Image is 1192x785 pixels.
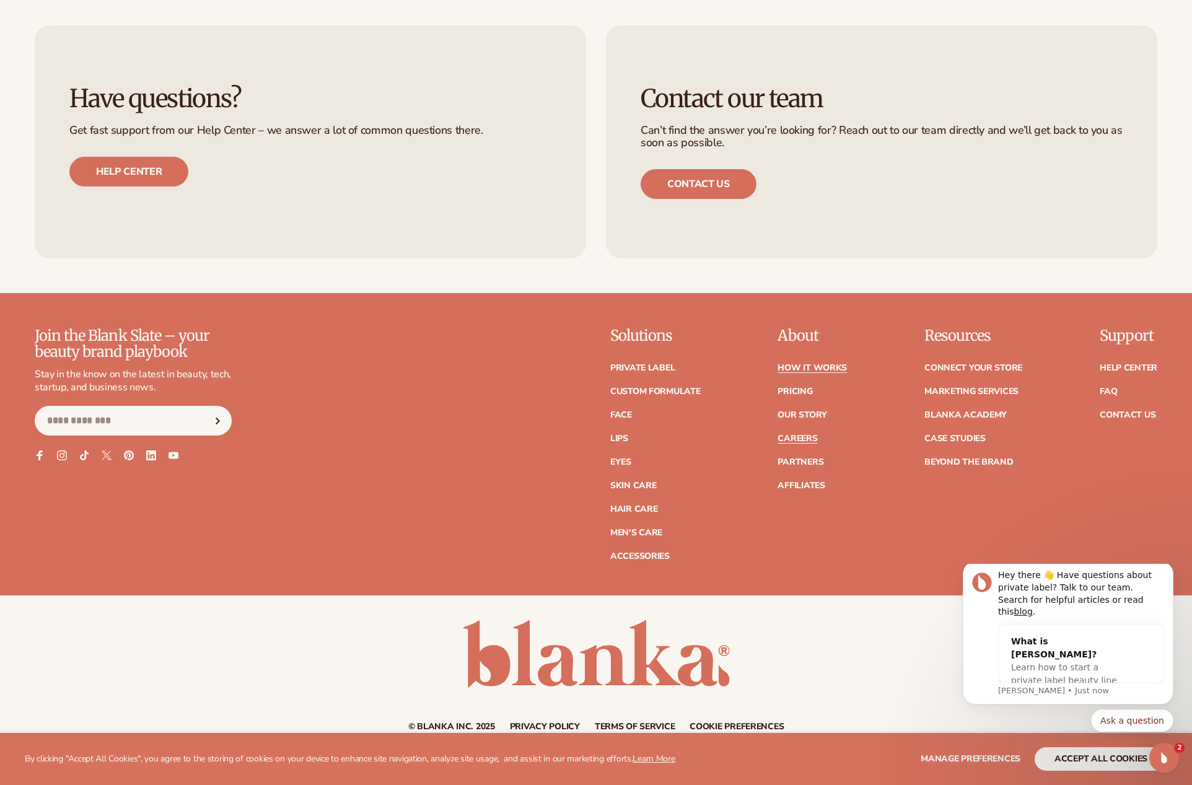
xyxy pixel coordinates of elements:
iframe: Intercom notifications message [944,564,1192,739]
a: Custom formulate [610,387,701,396]
a: Pricing [778,387,812,396]
a: FAQ [1100,387,1117,396]
a: Help center [69,157,188,186]
p: By clicking "Accept All Cookies", you agree to the storing of cookies on your device to enhance s... [25,754,675,765]
p: About [778,328,847,344]
a: Contact Us [1100,411,1155,419]
a: Partners [778,458,823,467]
a: How It Works [778,364,847,372]
a: Private label [610,364,675,372]
button: Quick reply: Ask a question [147,146,229,168]
a: Terms of service [595,722,675,731]
iframe: Intercom live chat [1149,743,1179,773]
a: Accessories [610,552,670,561]
span: 2 [1175,743,1185,753]
div: What is [PERSON_NAME]?Learn how to start a private label beauty line with [PERSON_NAME] [55,61,195,146]
a: blog [70,43,89,53]
a: Learn More [633,753,675,765]
a: Lips [610,434,628,443]
small: © Blanka Inc. 2025 [408,721,495,732]
a: Case Studies [924,434,986,443]
p: Support [1100,328,1157,344]
a: Face [610,411,632,419]
span: Learn how to start a private label beauty line with [PERSON_NAME] [67,99,173,134]
a: Skin Care [610,481,656,490]
span: Manage preferences [921,753,1020,765]
a: Blanka Academy [924,411,1007,419]
a: Marketing services [924,387,1019,396]
h3: Have questions? [69,85,551,112]
p: Get fast support from our Help Center – we answer a lot of common questions there. [69,125,551,137]
div: Message content [54,6,220,119]
p: Resources [924,328,1022,344]
button: Subscribe [204,406,231,436]
img: Profile image for Lee [28,9,48,29]
a: Men's Care [610,528,662,537]
button: accept all cookies [1035,747,1167,771]
p: Can’t find the answer you’re looking for? Reach out to our team directly and we’ll get back to yo... [641,125,1123,149]
p: Join the Blank Slate – your beauty brand playbook [35,328,232,361]
div: What is [PERSON_NAME]? [67,71,182,97]
p: Stay in the know on the latest in beauty, tech, startup, and business news. [35,368,232,394]
button: Manage preferences [921,747,1020,771]
a: Contact us [641,169,756,199]
a: Careers [778,434,817,443]
p: Message from Lee, sent Just now [54,121,220,133]
a: Eyes [610,458,631,467]
a: Beyond the brand [924,458,1014,467]
a: Privacy policy [510,722,580,731]
h3: Contact our team [641,85,1123,112]
a: Our Story [778,411,826,419]
a: Affiliates [778,481,825,490]
div: Quick reply options [19,146,229,168]
p: Solutions [610,328,701,344]
div: Hey there 👋 Have questions about private label? Talk to our team. Search for helpful articles or ... [54,6,220,54]
a: Cookie preferences [690,722,784,731]
a: Help Center [1100,364,1157,372]
a: Hair Care [610,505,657,514]
a: Connect your store [924,364,1022,372]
